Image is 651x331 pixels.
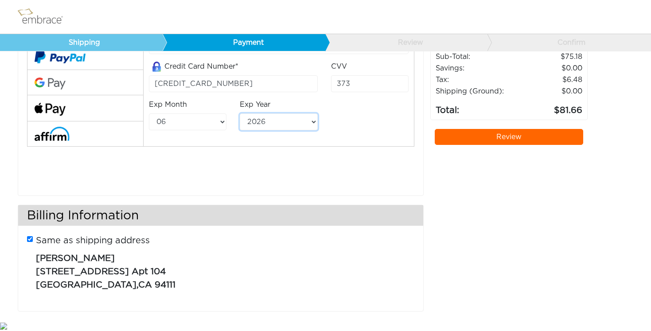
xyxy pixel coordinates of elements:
[36,280,136,289] span: [GEOGRAPHIC_DATA]
[435,74,516,86] td: Tax:
[435,51,516,62] td: Sub-Total:
[516,62,583,74] td: 0.00
[435,97,516,117] td: Total:
[36,247,407,292] p: ,
[35,44,86,70] img: paypal-v2.png
[35,127,70,140] img: affirm-logo.svg
[138,280,152,289] span: CA
[516,74,583,86] td: 6.48
[435,129,583,145] a: Review
[435,62,516,74] td: Savings :
[35,103,66,116] img: fullApplePay.png
[18,205,423,226] h3: Billing Information
[240,99,270,110] label: Exp Year
[36,267,129,276] span: [STREET_ADDRESS]
[325,34,487,51] a: Review
[132,267,166,276] span: Apt 104
[155,280,175,289] span: 94111
[516,97,583,117] td: 81.66
[149,61,238,72] label: Credit Card Number*
[149,99,187,110] label: Exp Month
[35,78,66,90] img: Google-Pay-Logo.svg
[36,254,115,263] span: [PERSON_NAME]
[516,51,583,62] td: 75.18
[331,61,347,72] label: CVV
[149,62,164,72] img: amazon-lock.png
[435,86,516,97] td: Shipping (Ground):
[36,234,150,247] label: Same as shipping address
[487,34,650,51] a: Confirm
[16,6,73,28] img: logo.png
[162,34,325,51] a: Payment
[516,86,583,97] td: $0.00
